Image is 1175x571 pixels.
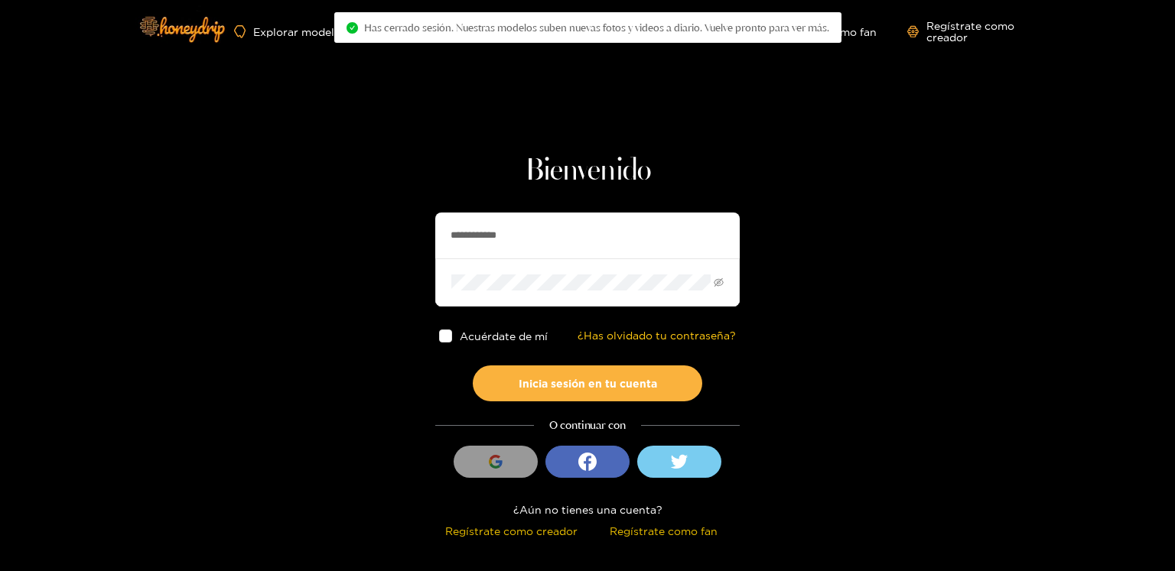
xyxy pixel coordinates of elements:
[714,277,724,287] span: invisible para los ojos
[364,21,829,34] font: Has cerrado sesión. Nuestras modelos suben nuevas fotos y videos a diario. Vuelve pronto para ver...
[253,26,347,37] font: Explorar modelos
[926,20,1014,43] font: Regístrate como creador
[549,418,626,432] font: O continuar con
[460,330,548,342] font: Acuérdate de mí
[347,22,358,34] span: círculo de control
[907,20,1046,43] a: Regístrate como creador
[445,525,578,537] font: Regístrate como creador
[473,365,702,401] button: Inicia sesión en tu cuenta
[519,378,657,389] font: Inicia sesión en tu cuenta
[610,525,718,537] font: Regístrate como fan
[513,504,662,515] font: ¿Aún no tienes una cuenta?
[578,329,736,341] font: ¿Has olvidado tu contraseña?
[525,156,651,187] font: Bienvenido
[234,25,347,38] a: Explorar modelos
